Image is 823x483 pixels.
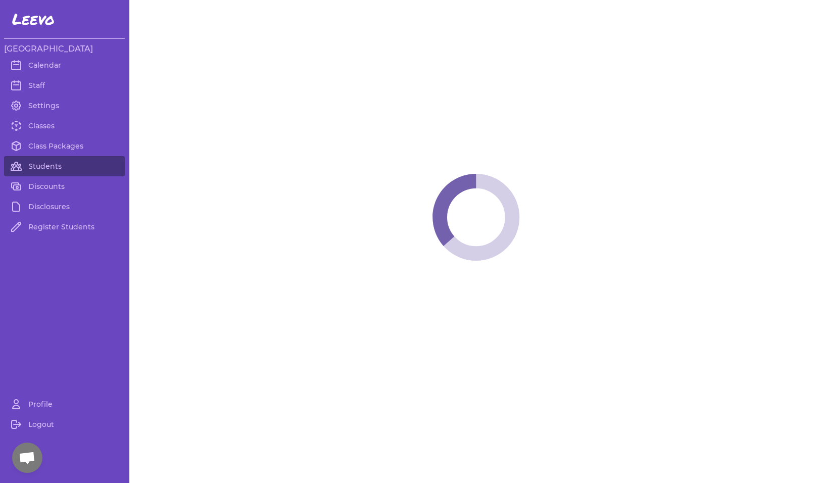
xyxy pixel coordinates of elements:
[4,414,125,434] a: Logout
[4,43,125,55] h3: [GEOGRAPHIC_DATA]
[4,394,125,414] a: Profile
[12,10,55,28] span: Leevo
[4,116,125,136] a: Classes
[4,156,125,176] a: Students
[12,443,42,473] div: Open chat
[4,95,125,116] a: Settings
[4,217,125,237] a: Register Students
[4,176,125,197] a: Discounts
[4,55,125,75] a: Calendar
[4,197,125,217] a: Disclosures
[4,75,125,95] a: Staff
[4,136,125,156] a: Class Packages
